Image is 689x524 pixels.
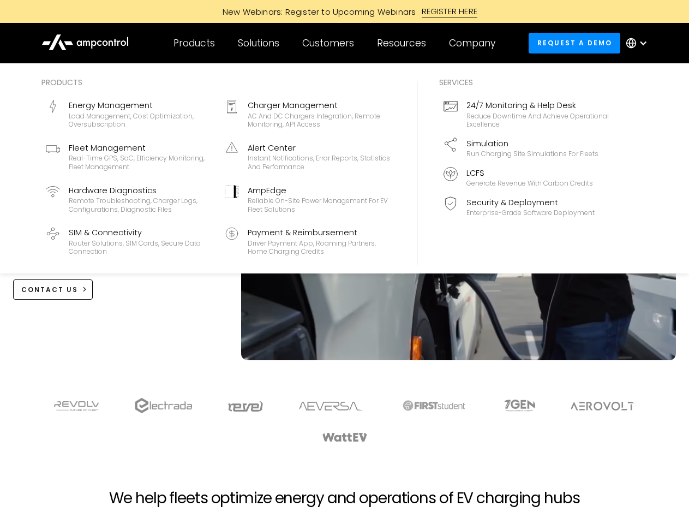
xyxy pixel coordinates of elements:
[466,112,609,129] div: Reduce downtime and achieve operational excellence
[302,37,354,49] div: Customers
[439,95,614,133] a: 24/7 Monitoring & Help DeskReduce downtime and achieve operational excellence
[21,285,78,295] div: CONTACT US
[109,489,579,508] h2: We help fleets optimize energy and operations of EV charging hubs
[248,99,391,111] div: Charger Management
[377,37,426,49] div: Resources
[449,37,495,49] div: Company
[41,138,216,176] a: Fleet ManagementReal-time GPS, SoC, efficiency monitoring, fleet management
[570,402,635,410] img: Aerovolt Logo
[466,99,609,111] div: 24/7 Monitoring & Help Desk
[439,76,614,88] div: Services
[248,184,391,196] div: AmpEdge
[248,239,391,256] div: Driver Payment App, Roaming Partners, Home Charging Credits
[466,150,598,158] div: Run charging site simulations for fleets
[248,112,391,129] div: AC and DC chargers integration, remote monitoring, API access
[41,222,216,260] a: SIM & ConnectivityRouter Solutions, SIM Cards, Secure Data Connection
[529,33,620,53] a: Request a demo
[69,142,212,154] div: Fleet Management
[69,184,212,196] div: Hardware Diagnostics
[220,138,395,176] a: Alert CenterInstant notifications, error reports, statistics and performance
[69,112,212,129] div: Load management, cost optimization, oversubscription
[238,37,279,49] div: Solutions
[248,154,391,171] div: Instant notifications, error reports, statistics and performance
[13,279,93,300] a: CONTACT US
[466,209,595,217] div: Enterprise-grade software deployment
[466,167,593,179] div: LCFS
[466,196,595,209] div: Security & Deployment
[41,76,395,88] div: Products
[248,142,391,154] div: Alert Center
[220,222,395,260] a: Payment & ReimbursementDriver Payment App, Roaming Partners, Home Charging Credits
[69,154,212,171] div: Real-time GPS, SoC, efficiency monitoring, fleet management
[135,398,192,413] img: electrada logo
[69,227,212,239] div: SIM & Connectivity
[322,433,368,442] img: WattEV logo
[220,95,395,133] a: Charger ManagementAC and DC chargers integration, remote monitoring, API access
[439,163,614,192] a: LCFSGenerate revenue with carbon credits
[69,239,212,256] div: Router Solutions, SIM Cards, Secure Data Connection
[69,99,212,111] div: Energy Management
[220,180,395,218] a: AmpEdgeReliable On-site Power Management for EV Fleet Solutions
[248,227,391,239] div: Payment & Reimbursement
[173,37,215,49] div: Products
[41,180,216,218] a: Hardware DiagnosticsRemote troubleshooting, charger logs, configurations, diagnostic files
[439,192,614,222] a: Security & DeploymentEnterprise-grade software deployment
[212,6,422,17] div: New Webinars: Register to Upcoming Webinars
[439,133,614,163] a: SimulationRun charging site simulations for fleets
[466,138,598,150] div: Simulation
[99,5,590,17] a: New Webinars: Register to Upcoming WebinarsREGISTER HERE
[69,196,212,213] div: Remote troubleshooting, charger logs, configurations, diagnostic files
[466,179,593,188] div: Generate revenue with carbon credits
[248,196,391,213] div: Reliable On-site Power Management for EV Fleet Solutions
[422,5,478,17] div: REGISTER HERE
[41,95,216,133] a: Energy ManagementLoad management, cost optimization, oversubscription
